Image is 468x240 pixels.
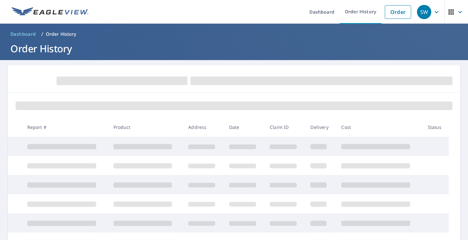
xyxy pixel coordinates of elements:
[46,31,76,37] p: Order History
[385,5,411,19] a: Order
[12,7,88,17] img: EV Logo
[8,29,460,39] nav: breadcrumb
[22,118,108,137] th: Report #
[10,31,36,37] span: Dashboard
[108,118,183,137] th: Product
[305,118,336,137] th: Delivery
[8,42,460,55] h1: Order History
[422,118,449,137] th: Status
[336,118,422,137] th: Cost
[8,29,39,39] a: Dashboard
[417,5,431,19] div: SW
[265,118,305,137] th: Claim ID
[224,118,265,137] th: Date
[183,118,224,137] th: Address
[41,30,43,38] li: /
